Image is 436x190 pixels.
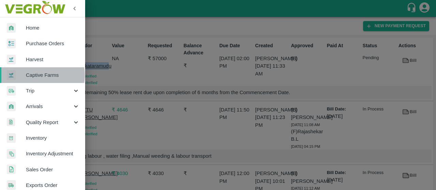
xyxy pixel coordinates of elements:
img: whArrival [7,23,16,33]
img: whArrival [7,102,16,111]
span: Trip [26,87,72,94]
span: Captive Farms [26,71,80,79]
span: Inventory Adjustment [26,150,80,157]
span: Home [26,24,80,32]
span: Harvest [26,56,80,63]
span: Purchase Orders [26,40,80,47]
span: Inventory [26,134,80,142]
img: delivery [7,86,16,96]
img: inventory [7,149,16,159]
span: Quality Report [26,119,72,126]
img: reciept [7,39,16,49]
img: whInventory [7,133,16,143]
img: harvest [7,70,16,80]
img: harvest [7,54,16,65]
img: shipments [7,180,16,190]
img: qualityReport [7,118,15,126]
img: sales [7,165,16,174]
span: Arrivals [26,103,72,110]
span: Exports Order [26,182,80,189]
span: Sales Order [26,166,80,173]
